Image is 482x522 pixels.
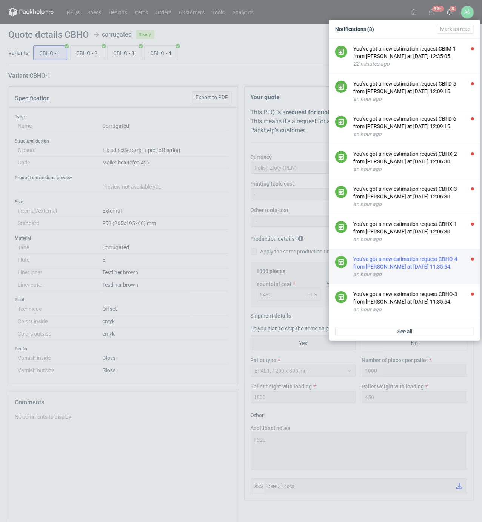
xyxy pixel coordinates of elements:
div: You've got a new estimation request CBHX-3 from [PERSON_NAME] at [DATE] 12:06:30. [353,185,474,200]
div: an hour ago [353,130,474,138]
button: You've got a new estimation request CBHX-1 from [PERSON_NAME] at [DATE] 12:06:30.an hour ago [353,220,474,243]
div: You've got a new estimation request CBFD-5 from [PERSON_NAME] at [DATE] 12:09:15. [353,80,474,95]
button: You've got a new estimation request CBHO-4 from [PERSON_NAME] at [DATE] 11:35:54.an hour ago [353,255,474,278]
div: an hour ago [353,306,474,313]
span: Mark as read [440,26,471,32]
button: You've got a new estimation request CBIM-1 from [PERSON_NAME] at [DATE] 12:35:05.22 minutes ago [353,45,474,68]
div: You've got a new estimation request CBHX-2 from [PERSON_NAME] at [DATE] 12:06:30. [353,150,474,165]
div: an hour ago [353,95,474,103]
div: You've got a new estimation request CBIM-1 from [PERSON_NAME] at [DATE] 12:35:05. [353,45,474,60]
a: See all [335,327,474,336]
div: an hour ago [353,235,474,243]
button: You've got a new estimation request CBFD-6 from [PERSON_NAME] at [DATE] 12:09:15.an hour ago [353,115,474,138]
button: You've got a new estimation request CBHX-2 from [PERSON_NAME] at [DATE] 12:06:30.an hour ago [353,150,474,173]
div: You've got a new estimation request CBHO-3 from [PERSON_NAME] at [DATE] 11:35:54. [353,290,474,306]
div: You've got a new estimation request CBHX-1 from [PERSON_NAME] at [DATE] 12:06:30. [353,220,474,235]
button: You've got a new estimation request CBFD-5 from [PERSON_NAME] at [DATE] 12:09:15.an hour ago [353,80,474,103]
button: You've got a new estimation request CBHX-3 from [PERSON_NAME] at [DATE] 12:06:30.an hour ago [353,185,474,208]
button: You've got a new estimation request CBHO-3 from [PERSON_NAME] at [DATE] 11:35:54.an hour ago [353,290,474,313]
div: an hour ago [353,165,474,173]
button: Mark as read [437,25,474,34]
div: 22 minutes ago [353,60,474,68]
div: You've got a new estimation request CBHO-4 from [PERSON_NAME] at [DATE] 11:35:54. [353,255,474,270]
div: an hour ago [353,270,474,278]
div: Notifications (8) [332,23,477,35]
span: See all [397,329,412,334]
div: You've got a new estimation request CBFD-6 from [PERSON_NAME] at [DATE] 12:09:15. [353,115,474,130]
div: an hour ago [353,200,474,208]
